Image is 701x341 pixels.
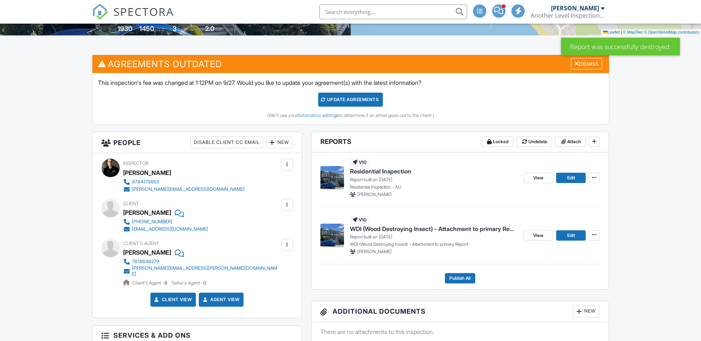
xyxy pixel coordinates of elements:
[132,219,172,225] div: [PHONE_NUMBER]
[98,113,603,118] div: (We'll use your to determine if an email goes out to the client.)
[118,25,132,32] div: 1930
[123,225,208,233] a: [EMAIL_ADDRESS][DOMAIN_NAME]
[92,73,609,124] div: This inspection's fee was changed at 1:12PM on 9/27. Would you like to update your agreement(s) w...
[551,4,599,12] div: [PERSON_NAME]
[92,132,302,153] h3: People
[561,38,680,55] div: Report was successfully destroyed.
[205,25,214,32] div: 2.0
[123,201,139,206] span: Client
[108,27,116,32] span: Built
[123,167,171,178] div: [PERSON_NAME]
[113,4,174,19] span: SPECTORA
[297,113,338,118] a: Automation settings
[132,259,159,265] div: 7818648279
[123,241,159,246] span: Client's Agent
[123,247,171,258] a: [PERSON_NAME]
[92,10,174,25] a: SPECTORA
[164,280,167,286] strong: 6
[123,186,245,193] a: [PERSON_NAME][EMAIL_ADDRESS][DOMAIN_NAME]
[92,55,609,73] h3: Agreements Outdated
[139,25,154,32] div: 1450
[132,179,159,185] div: 9784179853
[178,27,198,32] span: bedrooms
[312,301,609,322] h3: Additional Documents
[171,280,206,286] span: Seller's Agent -
[603,30,620,34] a: Leaflet
[623,30,643,34] a: © MapTiler
[573,306,600,317] div: New
[155,27,166,32] span: sq. ft.
[318,93,383,107] div: Update Agreements
[203,280,206,286] strong: 0
[173,25,177,32] div: 3
[531,12,605,19] div: Another Level Inspections LLC
[132,265,279,277] div: [PERSON_NAME][EMAIL_ADDRESS][PERSON_NAME][DOMAIN_NAME]
[132,226,208,232] div: [EMAIL_ADDRESS][DOMAIN_NAME]
[123,265,279,277] a: [PERSON_NAME][EMAIL_ADDRESS][PERSON_NAME][DOMAIN_NAME]
[132,280,169,286] span: Client's Agent -
[123,258,279,265] a: 7818648279
[123,207,171,218] div: [PERSON_NAME]
[132,186,245,192] div: [PERSON_NAME][EMAIL_ADDRESS][DOMAIN_NAME]
[319,4,467,19] input: Search everything...
[644,30,699,34] a: © OpenStreetMap contributors
[123,178,245,186] a: 9784179853
[123,161,149,166] span: Inspector
[320,328,600,336] p: There are no attachments to this inspection.
[123,218,208,225] a: [PHONE_NUMBER]
[571,58,602,69] div: Dismiss
[201,296,239,303] a: Agent View
[190,137,263,148] div: Disable Client CC Email
[153,296,192,303] a: Client View
[621,30,622,34] span: |
[266,137,293,148] div: New
[215,27,236,32] span: bathrooms
[92,4,108,20] img: The Best Home Inspection Software - Spectora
